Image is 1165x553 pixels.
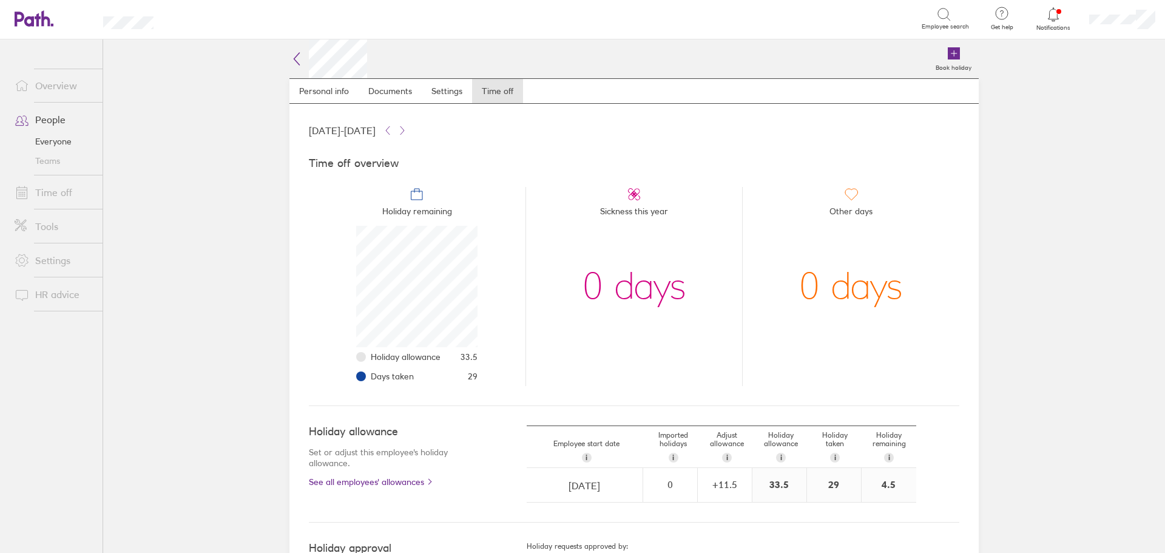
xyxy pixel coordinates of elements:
a: Notifications [1034,6,1073,32]
div: Holiday taken [808,426,862,467]
a: See all employees' allowances [309,477,478,487]
span: i [888,453,890,463]
span: Get help [982,24,1022,31]
a: Personal info [289,79,359,103]
span: Days taken [371,371,414,381]
div: 0 days [582,226,686,347]
a: People [5,107,103,132]
div: Holiday remaining [862,426,916,467]
input: dd/mm/yyyy [527,469,642,503]
h4: Holiday allowance [309,426,478,438]
a: Teams [5,151,103,171]
a: HR advice [5,282,103,307]
a: Settings [5,248,103,273]
div: Adjust allowance [700,426,754,467]
a: Book holiday [928,39,979,78]
div: 33.5 [752,468,806,502]
span: i [780,453,782,463]
span: Holiday allowance [371,352,441,362]
span: Sickness this year [600,202,668,226]
span: i [834,453,836,463]
div: Search [186,13,217,24]
a: Settings [422,79,472,103]
div: 29 [807,468,861,502]
span: 33.5 [461,352,478,362]
span: Other days [829,202,873,226]
span: i [672,453,674,463]
span: 29 [468,371,478,381]
div: Imported holidays [646,426,700,467]
div: 0 [644,479,697,490]
div: Employee start date [527,435,646,467]
div: Holiday allowance [754,426,808,467]
span: i [726,453,728,463]
a: Documents [359,79,422,103]
a: Everyone [5,132,103,151]
span: [DATE] - [DATE] [309,125,376,136]
a: Time off [472,79,523,103]
a: Tools [5,214,103,239]
span: Holiday remaining [382,202,452,226]
h4: Time off overview [309,157,959,170]
a: Overview [5,73,103,98]
span: i [586,453,587,463]
div: + 11.5 [698,479,751,490]
p: Set or adjust this employee's holiday allowance. [309,447,478,469]
span: Employee search [922,23,969,30]
h5: Holiday requests approved by: [527,542,959,551]
div: 4.5 [862,468,916,502]
div: 0 days [799,226,903,347]
label: Book holiday [928,61,979,72]
a: Time off [5,180,103,205]
span: Notifications [1034,24,1073,32]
